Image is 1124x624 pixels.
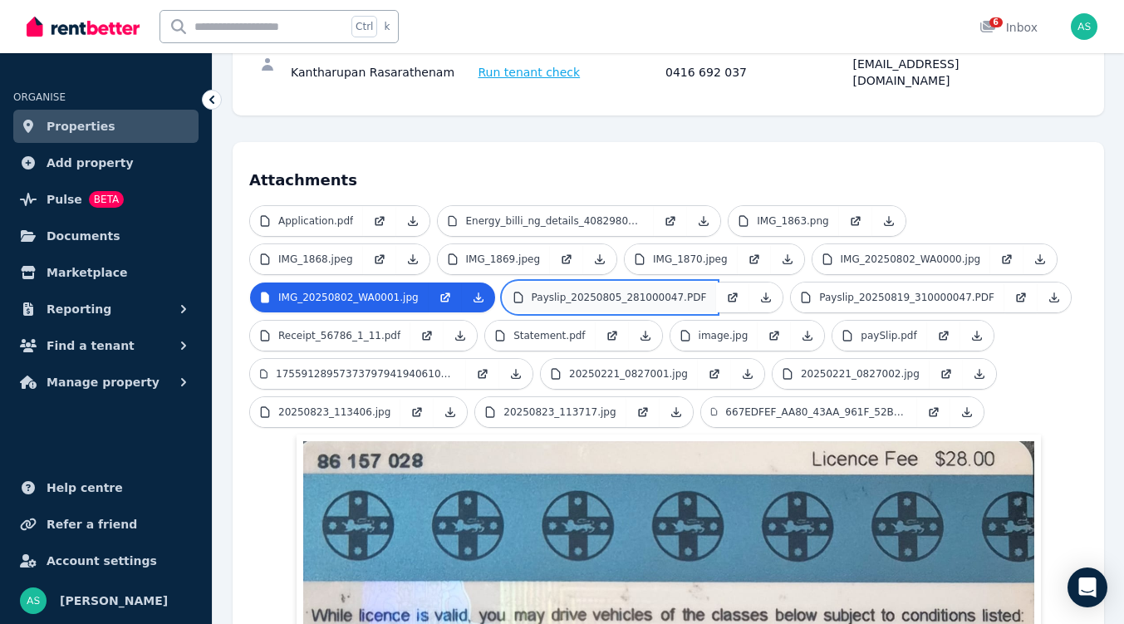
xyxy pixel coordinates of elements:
[13,508,199,541] a: Refer a friend
[832,321,926,351] a: paySlip.pdf
[47,299,111,319] span: Reporting
[812,244,991,274] a: IMG_20250802_WA0000.jpg
[438,206,654,236] a: Energy_billi_ng_details_40829804.pdf
[738,244,771,274] a: Open in new Tab
[250,206,363,236] a: Application.pdf
[771,244,804,274] a: Download Attachment
[13,544,199,577] a: Account settings
[917,397,950,427] a: Open in new Tab
[660,397,693,427] a: Download Attachment
[438,244,551,274] a: IMG_1869.jpeg
[250,283,429,312] a: IMG_20250802_WA0001.jpg
[27,14,140,39] img: RentBetter
[701,397,917,427] a: 667EDFEF_AA80_43AA_961F_52BBC67A1E58.pdf
[749,283,783,312] a: Download Attachment
[990,244,1023,274] a: Open in new Tab
[278,214,353,228] p: Application.pdf
[801,367,920,381] p: 20250221_0827002.jpg
[791,283,1004,312] a: Payslip_20250819_310000047.PDF
[278,291,419,304] p: IMG_20250802_WA0001.jpg
[466,253,541,266] p: IMG_1869.jpeg
[351,16,377,37] span: Ctrl
[541,359,698,389] a: 20250221_0827001.jpg
[276,367,456,381] p: 17559128957373797941940610528846.jpg
[466,359,499,389] a: Open in new Tab
[757,214,828,228] p: IMG_1863.png
[13,219,199,253] a: Documents
[462,283,495,312] a: Download Attachment
[47,336,135,356] span: Find a tenant
[250,359,466,389] a: 17559128957373797941940610528846.jpg
[687,206,720,236] a: Download Attachment
[363,206,396,236] a: Open in new Tab
[291,56,474,89] div: Kantharupan Rasarathenam
[466,214,645,228] p: Energy_billi_ng_details_40829804.pdf
[13,329,199,362] button: Find a tenant
[725,405,906,419] p: 667EDFEF_AA80_43AA_961F_52BBC67A1E58.pdf
[249,159,1087,192] h4: Attachments
[979,19,1038,36] div: Inbox
[670,321,758,351] a: image.jpg
[853,56,1036,89] div: [EMAIL_ADDRESS][DOMAIN_NAME]
[960,321,994,351] a: Download Attachment
[475,397,626,427] a: 20250823_113717.jpg
[513,329,585,342] p: Statement.pdf
[653,253,728,266] p: IMG_1870.jpeg
[250,321,410,351] a: Receipt_56786_1_11.pdf
[758,321,791,351] a: Open in new Tab
[47,551,157,571] span: Account settings
[1068,567,1107,607] div: Open Intercom Messenger
[1004,283,1038,312] a: Open in new Tab
[1071,13,1097,40] img: Aswadi Sengordon
[729,206,838,236] a: IMG_1863.png
[13,256,199,289] a: Marketplace
[629,321,662,351] a: Download Attachment
[716,283,749,312] a: Open in new Tab
[13,183,199,216] a: PulseBETA
[13,292,199,326] button: Reporting
[485,321,595,351] a: Statement.pdf
[278,405,390,419] p: 20250823_113406.jpg
[503,283,717,312] a: Payslip_20250805_281000047.PDF
[60,591,168,611] span: [PERSON_NAME]
[963,359,996,389] a: Download Attachment
[384,20,390,33] span: k
[400,397,434,427] a: Open in new Tab
[89,191,124,208] span: BETA
[791,321,824,351] a: Download Attachment
[396,206,429,236] a: Download Attachment
[1023,244,1057,274] a: Download Attachment
[278,253,353,266] p: IMG_1868.jpeg
[930,359,963,389] a: Open in new Tab
[596,321,629,351] a: Open in new Tab
[583,244,616,274] a: Download Attachment
[872,206,906,236] a: Download Attachment
[410,321,444,351] a: Open in new Tab
[47,116,115,136] span: Properties
[47,153,134,173] span: Add property
[731,359,764,389] a: Download Attachment
[861,329,916,342] p: paySlip.pdf
[699,329,749,342] p: image.jpg
[841,253,981,266] p: IMG_20250802_WA0000.jpg
[13,366,199,399] button: Manage property
[839,206,872,236] a: Open in new Tab
[819,291,994,304] p: Payslip_20250819_310000047.PDF
[503,405,616,419] p: 20250823_113717.jpg
[625,244,738,274] a: IMG_1870.jpeg
[626,397,660,427] a: Open in new Tab
[479,64,581,81] span: Run tenant check
[950,397,984,427] a: Download Attachment
[278,329,400,342] p: Receipt_56786_1_11.pdf
[532,291,707,304] p: Payslip_20250805_281000047.PDF
[47,514,137,534] span: Refer a friend
[550,244,583,274] a: Open in new Tab
[47,226,120,246] span: Documents
[47,478,123,498] span: Help centre
[20,587,47,614] img: Aswadi Sengordon
[396,244,429,274] a: Download Attachment
[250,244,363,274] a: IMG_1868.jpeg
[363,244,396,274] a: Open in new Tab
[698,359,731,389] a: Open in new Tab
[250,397,400,427] a: 20250823_113406.jpg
